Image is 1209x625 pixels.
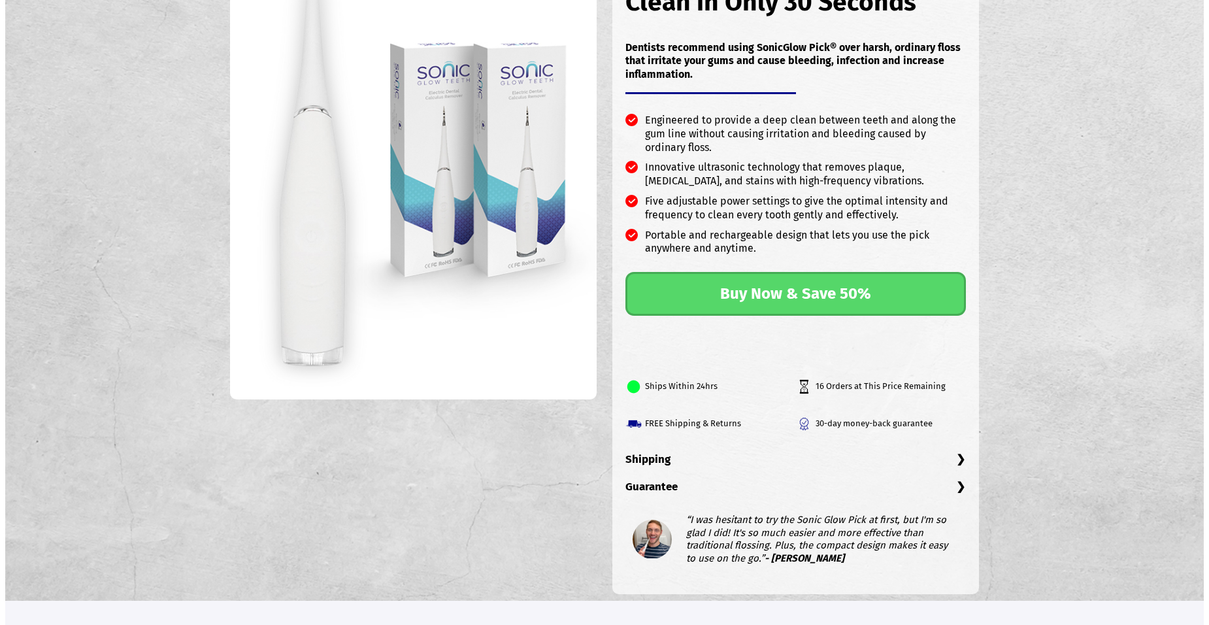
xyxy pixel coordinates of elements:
[625,405,796,443] li: FREE Shipping & Returns
[625,480,967,507] h3: Guarantee
[625,272,967,316] a: Buy Now & Save 50%
[625,41,967,82] p: Dentists recommend using SonicGlow Pick® over harsh, ordinary floss that irritate your gums and c...
[796,405,967,443] li: 30-day money-back guarantee
[765,552,844,564] b: - [PERSON_NAME]
[625,368,796,405] li: Ships Within 24hrs
[686,514,959,565] blockquote: “I was hesitant to try the Sonic Glow Pick at first, but I'm so glad I did! It's so much easier a...
[625,195,967,229] li: Five adjustable power settings to give the optimal intensity and frequency to clean every tooth g...
[625,452,967,480] h3: Shipping
[625,161,967,195] li: Innovative ultrasonic technology that removes plaque, [MEDICAL_DATA], and stains with high-freque...
[796,368,967,405] li: 16 Orders at This Price Remaining
[625,229,967,263] li: Portable and rechargeable design that lets you use the pick anywhere and anytime.
[625,114,967,161] li: Engineered to provide a deep clean between teeth and along the gum line without causing irritatio...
